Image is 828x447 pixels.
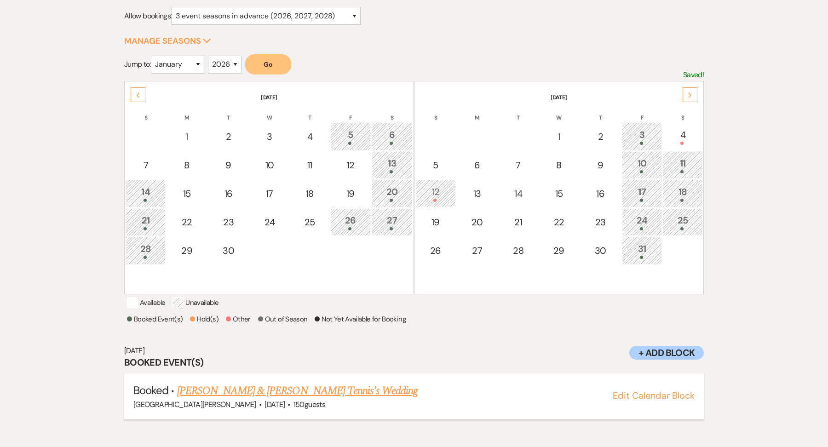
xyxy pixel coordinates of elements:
[415,103,455,122] th: S
[133,400,256,409] span: [GEOGRAPHIC_DATA][PERSON_NAME]
[585,244,616,258] div: 30
[255,187,284,201] div: 17
[213,187,244,201] div: 16
[377,213,408,230] div: 27
[133,383,168,397] span: Booked
[255,130,284,143] div: 3
[377,185,408,202] div: 20
[124,346,704,356] h6: [DATE]
[293,400,325,409] span: 150 guests
[131,213,161,230] div: 21
[290,103,330,122] th: T
[504,244,533,258] div: 28
[544,130,574,143] div: 1
[544,187,574,201] div: 15
[172,187,201,201] div: 15
[420,185,450,202] div: 12
[627,128,657,145] div: 3
[504,215,533,229] div: 21
[372,103,413,122] th: S
[377,128,408,145] div: 6
[461,244,492,258] div: 27
[539,103,579,122] th: W
[461,158,492,172] div: 6
[127,314,183,325] p: Booked Event(s)
[177,383,418,399] a: [PERSON_NAME] & [PERSON_NAME] Tennis's Wedding
[683,69,704,81] p: Saved!
[668,128,697,145] div: 4
[622,103,662,122] th: F
[663,103,702,122] th: S
[335,128,365,145] div: 5
[504,187,533,201] div: 14
[172,215,201,229] div: 22
[258,314,308,325] p: Out of Season
[499,103,538,122] th: T
[585,187,616,201] div: 16
[629,346,704,360] button: + Add Block
[126,103,166,122] th: S
[172,130,201,143] div: 1
[335,158,365,172] div: 12
[172,158,201,172] div: 8
[627,185,657,202] div: 17
[172,244,201,258] div: 29
[420,244,450,258] div: 26
[255,158,284,172] div: 10
[213,130,244,143] div: 2
[613,391,695,400] button: Edit Calendar Block
[172,297,218,308] p: Unavailable
[315,314,405,325] p: Not Yet Available for Booking
[255,215,284,229] div: 24
[213,158,244,172] div: 9
[124,11,172,21] span: Allow bookings:
[295,130,325,143] div: 4
[335,213,365,230] div: 26
[213,244,244,258] div: 30
[213,215,244,229] div: 23
[127,297,165,308] p: Available
[461,187,492,201] div: 13
[250,103,289,122] th: W
[131,185,161,202] div: 14
[131,242,161,259] div: 28
[627,242,657,259] div: 31
[420,158,450,172] div: 5
[580,103,621,122] th: T
[295,158,325,172] div: 11
[544,244,574,258] div: 29
[544,158,574,172] div: 8
[124,356,704,369] h3: Booked Event(s)
[627,156,657,173] div: 10
[544,215,574,229] div: 22
[208,103,249,122] th: T
[504,158,533,172] div: 7
[124,37,211,45] button: Manage Seasons
[668,185,697,202] div: 18
[245,54,291,74] button: Go
[415,82,702,102] th: [DATE]
[167,103,207,122] th: M
[131,158,161,172] div: 7
[190,314,218,325] p: Hold(s)
[295,187,325,201] div: 18
[126,82,413,102] th: [DATE]
[420,215,450,229] div: 19
[264,400,285,409] span: [DATE]
[295,215,325,229] div: 25
[456,103,497,122] th: M
[461,215,492,229] div: 20
[585,130,616,143] div: 2
[585,215,616,229] div: 23
[335,187,365,201] div: 19
[377,156,408,173] div: 13
[330,103,370,122] th: F
[124,59,151,69] span: Jump to:
[627,213,657,230] div: 24
[226,314,251,325] p: Other
[585,158,616,172] div: 9
[668,213,697,230] div: 25
[668,156,697,173] div: 11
